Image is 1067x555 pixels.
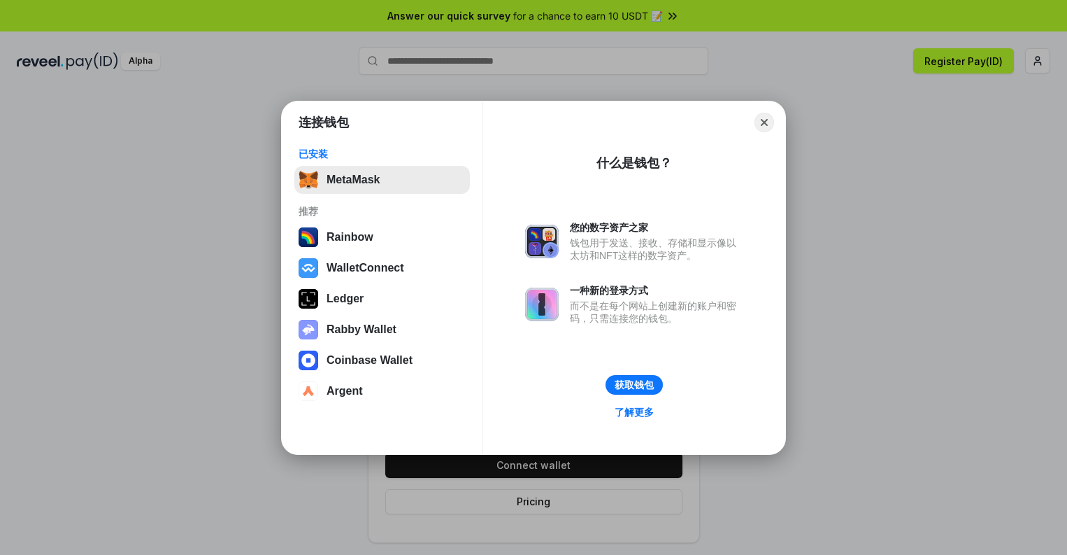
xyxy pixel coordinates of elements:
img: svg+xml,%3Csvg%20width%3D%2228%22%20height%3D%2228%22%20viewBox%3D%220%200%2028%2028%22%20fill%3D... [299,351,318,370]
button: Ledger [294,285,470,313]
div: WalletConnect [327,262,404,274]
button: Rabby Wallet [294,316,470,344]
div: 什么是钱包？ [596,155,672,171]
img: svg+xml,%3Csvg%20xmlns%3D%22http%3A%2F%2Fwww.w3.org%2F2000%2Fsvg%22%20fill%3D%22none%22%20viewBox... [299,320,318,339]
div: MetaMask [327,174,380,186]
img: svg+xml,%3Csvg%20width%3D%2228%22%20height%3D%2228%22%20viewBox%3D%220%200%2028%2028%22%20fill%3D... [299,258,318,278]
div: 推荐 [299,205,466,218]
div: Rabby Wallet [327,323,396,336]
div: 钱包用于发送、接收、存储和显示像以太坊和NFT这样的数字资产。 [570,237,743,262]
button: Rainbow [294,223,470,251]
img: svg+xml,%3Csvg%20width%3D%22120%22%20height%3D%22120%22%20viewBox%3D%220%200%20120%20120%22%20fil... [299,227,318,247]
div: Ledger [327,293,364,305]
button: 获取钱包 [606,375,663,395]
div: Rainbow [327,231,373,244]
img: svg+xml,%3Csvg%20fill%3D%22none%22%20height%3D%2233%22%20viewBox%3D%220%200%2035%2033%22%20width%... [299,170,318,190]
a: 了解更多 [606,403,662,421]
button: Close [754,113,774,132]
button: MetaMask [294,166,470,194]
button: Argent [294,377,470,405]
div: 而不是在每个网站上创建新的账户和密码，只需连接您的钱包。 [570,300,743,325]
img: svg+xml,%3Csvg%20width%3D%2228%22%20height%3D%2228%22%20viewBox%3D%220%200%2028%2028%22%20fill%3D... [299,381,318,401]
div: 获取钱包 [615,379,654,391]
button: WalletConnect [294,254,470,282]
button: Coinbase Wallet [294,346,470,374]
div: 已安装 [299,148,466,160]
img: svg+xml,%3Csvg%20xmlns%3D%22http%3A%2F%2Fwww.w3.org%2F2000%2Fsvg%22%20fill%3D%22none%22%20viewBox... [525,288,559,321]
img: svg+xml,%3Csvg%20xmlns%3D%22http%3A%2F%2Fwww.w3.org%2F2000%2Fsvg%22%20width%3D%2228%22%20height%3... [299,289,318,309]
div: Coinbase Wallet [327,354,413,367]
div: 您的数字资产之家 [570,221,743,234]
div: Argent [327,385,363,398]
div: 一种新的登录方式 [570,284,743,297]
h1: 连接钱包 [299,114,349,131]
img: svg+xml,%3Csvg%20xmlns%3D%22http%3A%2F%2Fwww.w3.org%2F2000%2Fsvg%22%20fill%3D%22none%22%20viewBox... [525,225,559,258]
div: 了解更多 [615,406,654,419]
